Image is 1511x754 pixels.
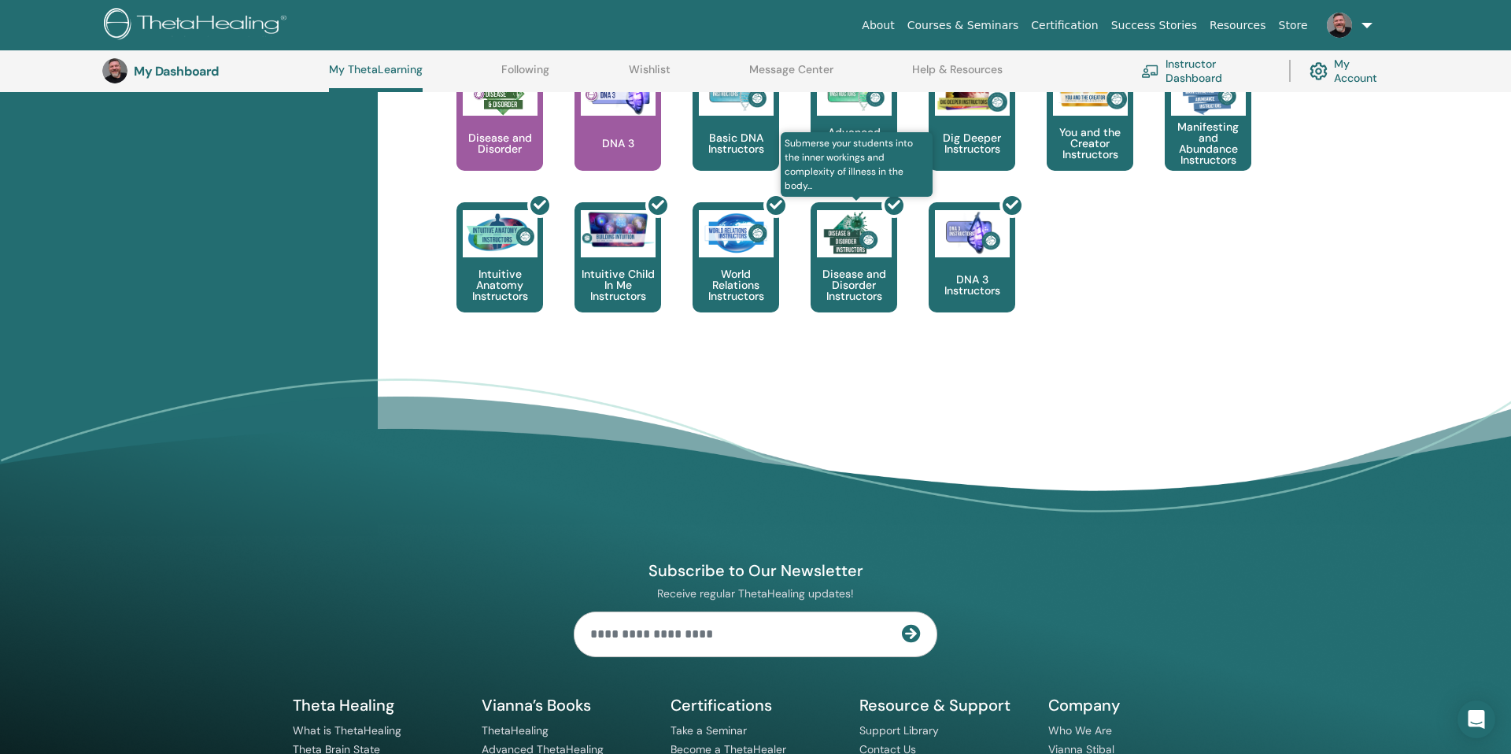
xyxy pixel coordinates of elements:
img: Basic DNA Instructors [699,68,774,116]
a: My Account [1310,54,1393,88]
p: Disease and Disorder Instructors [811,268,897,301]
a: Courses & Seminars [901,11,1025,40]
a: About [855,11,900,40]
div: Open Intercom Messenger [1457,700,1495,738]
img: chalkboard-teacher.svg [1141,65,1159,78]
img: logo.png [104,8,292,43]
a: Message Center [749,63,833,88]
a: Following [501,63,549,88]
h5: Company [1048,695,1218,715]
a: Success Stories [1105,11,1203,40]
a: Intuitive Anatomy Instructors Intuitive Anatomy Instructors [456,202,543,344]
a: Intuitive Child In Me Instructors Intuitive Child In Me Instructors [574,202,661,344]
a: Certification [1025,11,1104,40]
a: ThetaHealing [482,723,549,737]
img: cog.svg [1310,58,1328,84]
img: Advanced DNA Instructors [817,68,892,116]
h3: My Dashboard [134,64,291,79]
img: Intuitive Anatomy Instructors [463,210,538,257]
a: Support Library [859,723,939,737]
a: Who We Are [1048,723,1112,737]
a: World Relations Instructors World Relations Instructors [693,202,779,344]
p: You and the Creator Instructors [1047,127,1133,160]
p: Disease and Disorder [456,132,543,154]
img: default.jpg [102,58,127,83]
h5: Vianna’s Books [482,695,652,715]
img: Disease and Disorder [463,68,538,116]
img: Dig Deeper Instructors [935,68,1010,116]
img: Disease and Disorder Instructors [817,210,892,257]
p: DNA 3 Instructors [929,274,1015,296]
img: World Relations Instructors [699,210,774,257]
p: Advanced DNA Instructors [811,127,897,160]
span: Submerse your students into the inner workings and complexity of illness in the body... [781,132,933,197]
a: What is ThetaHealing [293,723,401,737]
img: DNA 3 [581,68,656,116]
p: World Relations Instructors [693,268,779,301]
a: Instructor Dashboard [1141,54,1270,88]
a: Take a Seminar [671,723,747,737]
a: Submerse your students into the inner workings and complexity of illness in the body... Disease a... [811,202,897,344]
h4: Subscribe to Our Newsletter [574,560,937,581]
a: DNA 3 DNA 3 [574,61,661,202]
img: default.jpg [1327,13,1352,38]
a: Manifesting and Abundance Instructors Manifesting and Abundance Instructors [1165,61,1251,202]
p: Receive regular ThetaHealing updates! [574,586,937,601]
img: DNA 3 Instructors [935,210,1010,257]
a: Resources [1203,11,1273,40]
a: Basic DNA Instructors Basic DNA Instructors [693,61,779,202]
p: Intuitive Child In Me Instructors [574,268,661,301]
a: Help & Resources [912,63,1003,88]
a: My ThetaLearning [329,63,423,92]
img: Intuitive Child In Me Instructors [581,210,656,249]
img: Manifesting and Abundance Instructors [1171,68,1246,116]
a: Wishlist [629,63,671,88]
h5: Certifications [671,695,840,715]
a: DNA 3 Instructors DNA 3 Instructors [929,202,1015,344]
a: Disease and Disorder Disease and Disorder [456,61,543,202]
h5: Theta Healing [293,695,463,715]
p: Basic DNA Instructors [693,132,779,154]
img: You and the Creator Instructors [1053,68,1128,116]
a: Dig Deeper Instructors Dig Deeper Instructors [929,61,1015,202]
h5: Resource & Support [859,695,1029,715]
a: You and the Creator Instructors You and the Creator Instructors [1047,61,1133,202]
p: Manifesting and Abundance Instructors [1165,121,1251,165]
p: Intuitive Anatomy Instructors [456,268,543,301]
a: Store [1273,11,1314,40]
